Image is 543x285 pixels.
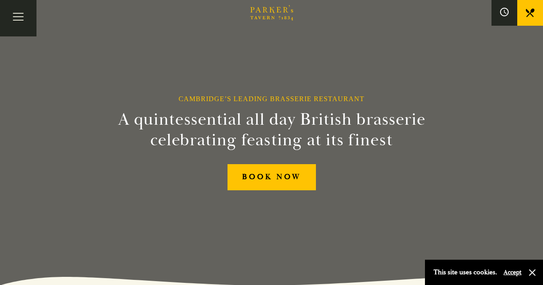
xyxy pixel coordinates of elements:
[76,109,467,150] h2: A quintessential all day British brasserie celebrating feasting at its finest
[228,164,316,190] a: BOOK NOW
[528,268,537,277] button: Close and accept
[434,266,497,279] p: This site uses cookies.
[179,95,364,103] h1: Cambridge’s Leading Brasserie Restaurant
[504,268,522,276] button: Accept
